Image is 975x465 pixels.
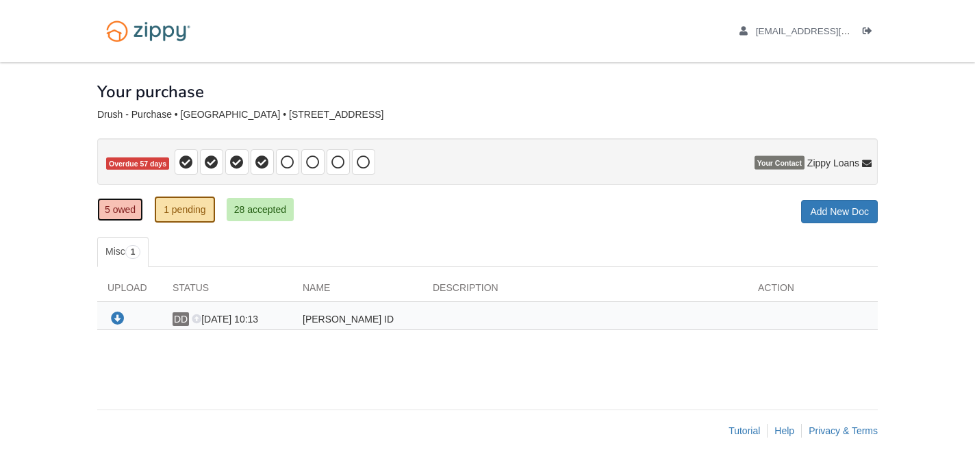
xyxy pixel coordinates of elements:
[801,200,878,223] a: Add New Doc
[162,281,292,301] div: Status
[863,26,878,40] a: Log out
[303,314,394,325] span: [PERSON_NAME] ID
[97,109,878,121] div: Drush - Purchase • [GEOGRAPHIC_DATA] • [STREET_ADDRESS]
[748,281,878,301] div: Action
[807,156,859,170] span: Zippy Loans
[755,156,805,170] span: Your Contact
[106,158,169,171] span: Overdue 57 days
[739,26,913,40] a: edit profile
[774,425,794,436] a: Help
[97,237,149,267] a: Misc
[173,312,189,326] span: DD
[422,281,748,301] div: Description
[227,198,294,221] a: 28 accepted
[809,425,878,436] a: Privacy & Terms
[125,245,141,259] span: 1
[192,314,258,325] span: [DATE] 10:13
[292,281,422,301] div: Name
[97,14,199,49] img: Logo
[97,198,143,221] a: 5 owed
[729,425,760,436] a: Tutorial
[155,197,215,223] a: 1 pending
[97,281,162,301] div: Upload
[756,26,913,36] span: drushdiane@gmail.com
[111,314,125,325] a: Download Diane Drush ID
[97,83,204,101] h1: Your purchase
